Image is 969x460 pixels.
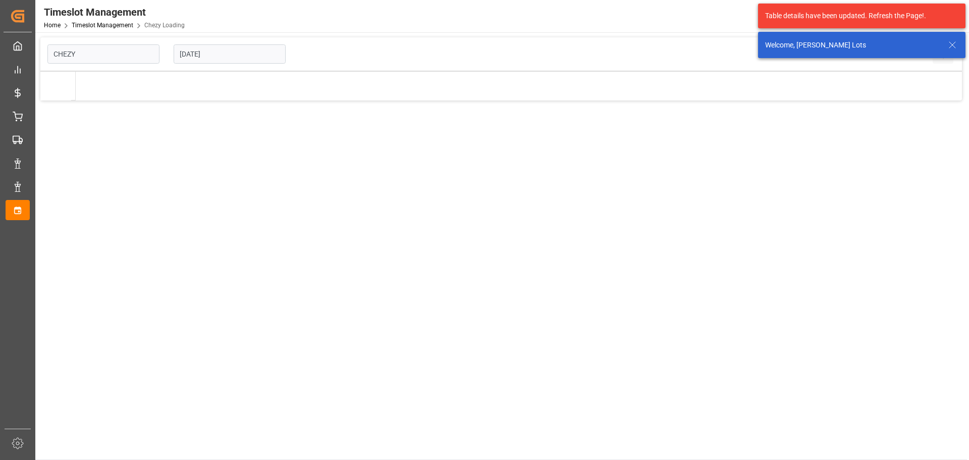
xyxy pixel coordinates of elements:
div: Welcome, [PERSON_NAME] Lots [765,40,939,50]
a: Timeslot Management [72,22,133,29]
div: Table details have been updated. Refresh the Page!. [765,11,951,21]
div: Timeslot Management [44,5,185,20]
a: Home [44,22,61,29]
input: DD-MM-YYYY [174,44,286,64]
input: Type to search/select [47,44,159,64]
